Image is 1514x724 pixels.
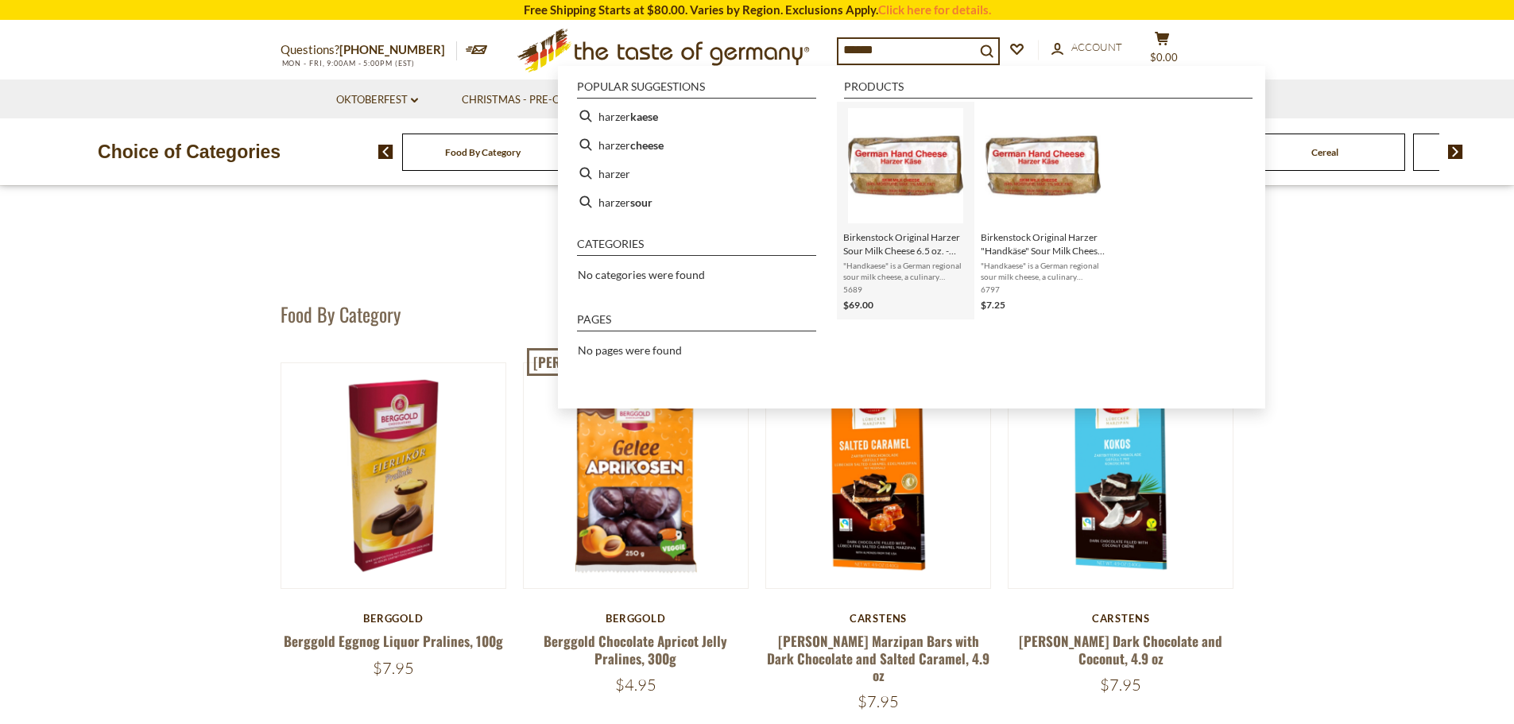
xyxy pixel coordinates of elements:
[578,268,705,281] span: No categories were found
[281,302,401,326] h1: Food By Category
[630,193,652,211] b: sour
[767,631,989,685] a: [PERSON_NAME] Marzipan Bars with Dark Chocolate and Salted Caramel, 4.9 oz
[544,631,727,668] a: Berggold Chocolate Apricot Jelly Pralines, 300g
[848,108,963,223] img: Birkenstock Original Harzer Sour Milk Cheese
[524,363,749,588] img: Berggold Chocolate Apricot Jelly Pralines, 300g
[1100,675,1141,695] span: $7.95
[981,108,1105,313] a: Birkenstock Original Harzer Sour Milk CheeseBirkenstock Original Harzer "Handkäse" Sour Milk Chee...
[462,91,598,109] a: Christmas - PRE-ORDER
[1051,39,1122,56] a: Account
[527,348,987,377] a: [PERSON_NAME] "[PERSON_NAME]-Puefferchen" Apple Popover Dessert Mix 152g
[373,658,414,678] span: $7.95
[571,188,823,216] li: harzer sour
[339,42,445,56] a: [PHONE_NUMBER]
[445,146,521,158] a: Food By Category
[577,81,816,99] li: Popular suggestions
[523,612,749,625] div: Berggold
[844,81,1253,99] li: Products
[1448,145,1463,159] img: next arrow
[378,145,393,159] img: previous arrow
[981,284,1105,295] span: 6797
[766,363,991,588] img: Carstens Luebecker Marzipan Bars with Dark Chocolate and Salted Caramel, 4.9 oz
[858,691,899,711] span: $7.95
[281,59,416,68] span: MON - FRI, 9:00AM - 5:00PM (EST)
[281,363,506,588] img: Berggold Eggnog Liquor Pralines, 100g
[981,260,1105,282] span: "Handkaese" is a German regional sour milk cheese, a culinary specialty from the [GEOGRAPHIC_DATA...
[1311,146,1338,158] a: Cereal
[878,2,991,17] a: Click here for details.
[843,284,968,295] span: 5689
[981,230,1105,257] span: Birkenstock Original Harzer "Handkäse" Sour Milk Cheese 6.5 oz.
[843,299,873,311] span: $69.00
[615,675,656,695] span: $4.95
[843,260,968,282] span: "Handkaese" is a German regional sour milk cheese, a culinary specialty from the [GEOGRAPHIC_DATA...
[1071,41,1122,53] span: Account
[284,631,503,651] a: Berggold Eggnog Liquor Pralines, 100g
[571,102,823,130] li: harzer kaese
[336,91,418,109] a: Oktoberfest
[577,314,816,331] li: Pages
[558,66,1265,408] div: Instant Search Results
[1139,31,1187,71] button: $0.00
[577,238,816,256] li: Categories
[571,130,823,159] li: harzer cheese
[843,230,968,257] span: Birkenstock Original Harzer Sour Milk Cheese 6.5 oz. - Case of 10
[837,102,974,319] li: Birkenstock Original Harzer Sour Milk Cheese 6.5 oz. - Case of 10
[630,136,664,154] b: cheese
[1009,363,1233,588] img: Carstens Luebecker Dark Chocolate and Coconut, 4.9 oz
[571,159,823,188] li: harzer
[1008,612,1234,625] div: Carstens
[281,612,507,625] div: Berggold
[985,108,1101,223] img: Birkenstock Original Harzer Sour Milk Cheese
[630,107,658,126] b: kaese
[765,612,992,625] div: Carstens
[974,102,1112,319] li: Birkenstock Original Harzer "Handkäse" Sour Milk Cheese 6.5 oz.
[981,299,1005,311] span: $7.25
[1150,51,1178,64] span: $0.00
[1019,631,1222,668] a: [PERSON_NAME] Dark Chocolate and Coconut, 4.9 oz
[578,343,682,357] span: No pages were found
[281,40,457,60] p: Questions?
[843,108,968,313] a: Birkenstock Original Harzer Sour Milk CheeseBirkenstock Original Harzer Sour Milk Cheese 6.5 oz. ...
